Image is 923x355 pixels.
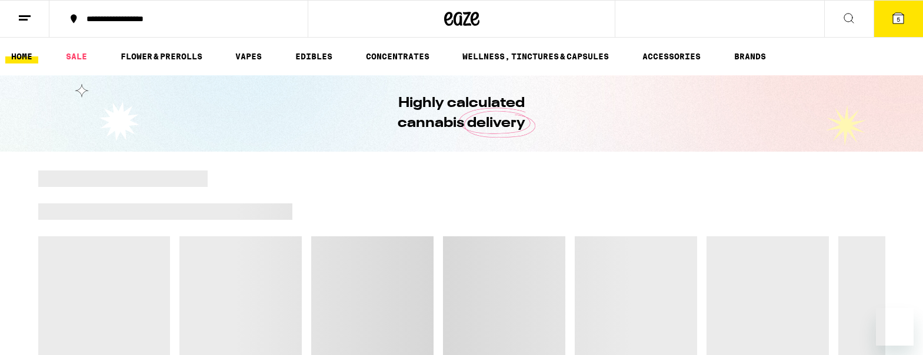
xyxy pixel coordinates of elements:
a: ACCESSORIES [637,49,707,63]
h1: Highly calculated cannabis delivery [365,93,559,133]
a: CONCENTRATES [360,49,435,63]
iframe: Button to launch messaging window [876,308,914,346]
a: FLOWER & PREROLLS [115,49,208,63]
span: 5 [897,16,900,23]
button: 5 [874,1,923,37]
a: BRANDS [728,49,772,63]
a: VAPES [229,49,268,63]
a: WELLNESS, TINCTURES & CAPSULES [456,49,615,63]
a: HOME [5,49,38,63]
a: SALE [60,49,93,63]
a: EDIBLES [289,49,338,63]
